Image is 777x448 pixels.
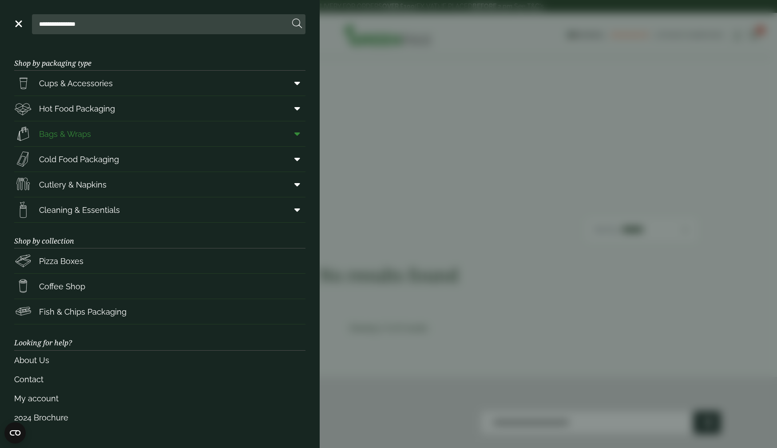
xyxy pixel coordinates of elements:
img: HotDrink_paperCup.svg [14,277,32,295]
span: Cleaning & Essentials [39,204,120,216]
img: PintNhalf_cup.svg [14,74,32,92]
a: Bags & Wraps [14,121,305,146]
a: Pizza Boxes [14,248,305,273]
span: Coffee Shop [39,280,85,292]
a: Fish & Chips Packaging [14,299,305,324]
h3: Shop by packaging type [14,45,305,71]
img: Deli_box.svg [14,100,32,117]
span: Cold Food Packaging [39,153,119,165]
span: Cutlery & Napkins [39,179,107,191]
span: Fish & Chips Packaging [39,306,127,318]
a: Hot Food Packaging [14,96,305,121]
a: Cleaning & Essentials [14,197,305,222]
a: Coffee Shop [14,274,305,299]
img: FishNchip_box.svg [14,303,32,320]
span: Bags & Wraps [39,128,91,140]
a: About Us [14,351,305,370]
a: Cups & Accessories [14,71,305,96]
h3: Shop by collection [14,223,305,248]
h3: Looking for help? [14,324,305,350]
a: 2024 Brochure [14,408,305,427]
span: Cups & Accessories [39,77,113,89]
a: Cutlery & Napkins [14,172,305,197]
a: My account [14,389,305,408]
a: Cold Food Packaging [14,147,305,172]
img: open-wipe.svg [14,201,32,219]
img: Cutlery.svg [14,176,32,193]
img: Paper_carriers.svg [14,125,32,143]
button: Open CMP widget [4,422,26,444]
span: Hot Food Packaging [39,103,115,115]
img: Pizza_boxes.svg [14,252,32,270]
a: Contact [14,370,305,389]
span: Pizza Boxes [39,255,83,267]
img: Sandwich_box.svg [14,150,32,168]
